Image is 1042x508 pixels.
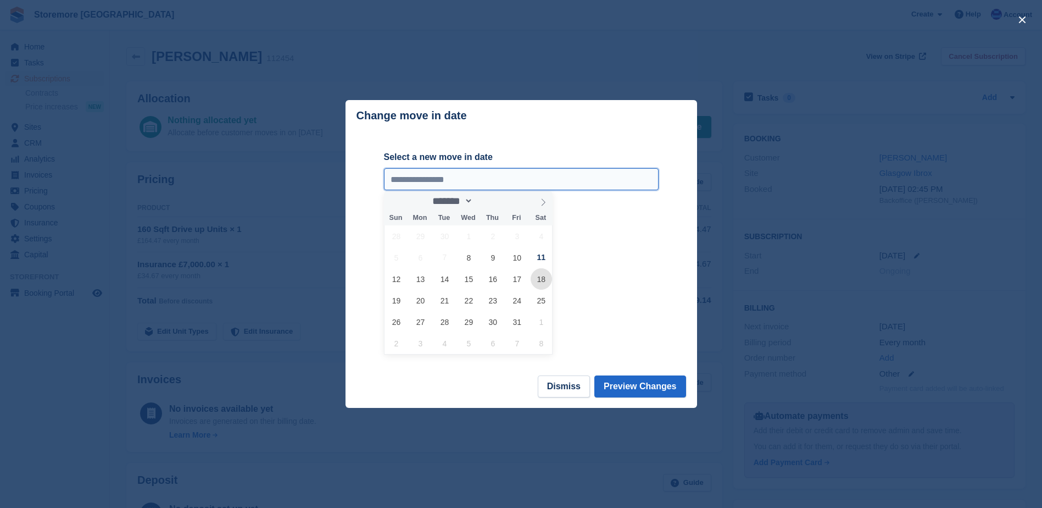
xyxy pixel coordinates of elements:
input: Year [473,195,508,207]
span: October 7, 2025 [434,247,455,268]
span: October 21, 2025 [434,290,455,311]
span: October 19, 2025 [386,290,407,311]
span: November 1, 2025 [531,311,552,333]
button: close [1013,11,1031,29]
span: November 2, 2025 [386,333,407,354]
span: Wed [456,214,480,222]
span: October 1, 2025 [458,225,480,247]
span: October 15, 2025 [458,268,480,290]
span: October 31, 2025 [506,311,528,333]
span: October 9, 2025 [482,247,504,268]
span: October 2, 2025 [482,225,504,247]
span: October 26, 2025 [386,311,407,333]
span: October 14, 2025 [434,268,455,290]
span: October 16, 2025 [482,268,504,290]
span: September 29, 2025 [410,225,431,247]
span: Tue [432,214,456,222]
span: Thu [480,214,504,222]
span: October 22, 2025 [458,290,480,311]
span: October 23, 2025 [482,290,504,311]
span: October 17, 2025 [506,268,528,290]
span: October 18, 2025 [531,268,552,290]
span: November 7, 2025 [506,333,528,354]
span: October 4, 2025 [531,225,552,247]
span: November 4, 2025 [434,333,455,354]
span: September 28, 2025 [386,225,407,247]
span: October 10, 2025 [506,247,528,268]
span: October 30, 2025 [482,311,504,333]
span: October 24, 2025 [506,290,528,311]
span: October 12, 2025 [386,268,407,290]
span: Mon [408,214,432,222]
span: October 13, 2025 [410,268,431,290]
span: November 6, 2025 [482,333,504,354]
span: November 8, 2025 [531,333,552,354]
span: October 20, 2025 [410,290,431,311]
span: Sun [384,214,408,222]
label: Select a new move in date [384,151,659,164]
span: October 27, 2025 [410,311,431,333]
span: October 8, 2025 [458,247,480,268]
span: Sat [528,214,553,222]
span: November 5, 2025 [458,333,480,354]
span: October 5, 2025 [386,247,407,268]
span: October 3, 2025 [506,225,528,247]
span: October 11, 2025 [531,247,552,268]
select: Month [429,195,473,207]
span: November 3, 2025 [410,333,431,354]
span: October 29, 2025 [458,311,480,333]
span: October 28, 2025 [434,311,455,333]
span: Fri [504,214,528,222]
button: Dismiss [538,376,590,397]
button: Preview Changes [594,376,686,397]
span: October 25, 2025 [531,290,552,311]
p: Change move in date [356,109,467,122]
span: September 30, 2025 [434,225,455,247]
span: October 6, 2025 [410,247,431,268]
